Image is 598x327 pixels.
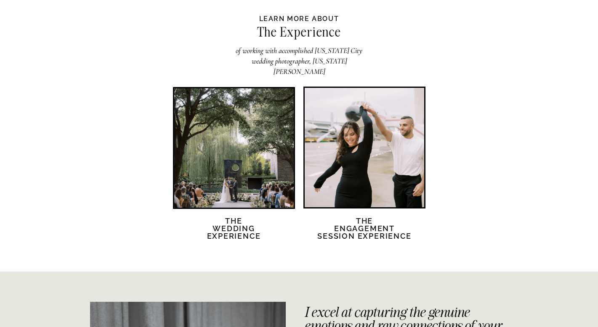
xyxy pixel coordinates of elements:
h2: Learn more about [256,14,342,23]
h2: The Experience [208,26,390,42]
h2: The Wedding Experience [198,217,270,250]
h2: The Engagement session Experience [317,217,412,250]
a: TheWedding Experience [198,217,270,250]
h2: of working with accomplished [US_STATE] City wedding photographer, [US_STATE][PERSON_NAME] [231,45,367,66]
a: TheEngagement session Experience [317,217,412,250]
